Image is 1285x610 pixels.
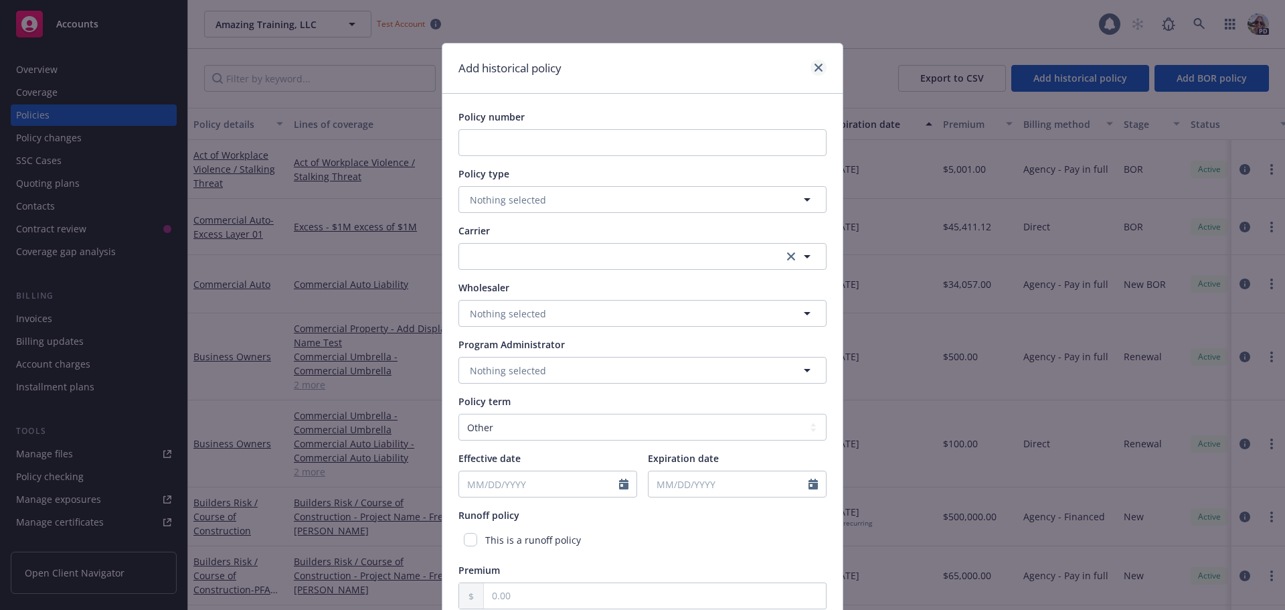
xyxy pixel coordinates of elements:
input: MM/DD/YYYY [459,471,619,497]
span: Premium [458,564,500,577]
span: Effective date [458,452,521,465]
h1: Add historical policy [458,60,562,77]
span: Policy number [458,110,525,123]
span: Expiration date [648,452,719,465]
span: Nothing selected [470,193,546,207]
span: Policy type [458,167,509,180]
a: close [810,60,827,76]
span: Wholesaler [458,281,509,294]
span: Program Administrator [458,338,565,351]
button: Nothing selected [458,300,827,327]
span: Nothing selected [470,307,546,321]
span: Policy term [458,395,511,408]
button: Nothing selected [458,186,827,213]
svg: Calendar [619,479,628,489]
span: Runoff policy [458,509,519,522]
input: 0.00 [484,583,826,609]
span: Nothing selected [470,364,546,378]
div: This is a runoff policy [458,528,827,552]
svg: Calendar [808,479,818,489]
button: clear selection [458,243,827,270]
button: Nothing selected [458,357,827,384]
span: Carrier [458,224,490,237]
input: MM/DD/YYYY [649,471,808,497]
a: clear selection [783,248,799,264]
